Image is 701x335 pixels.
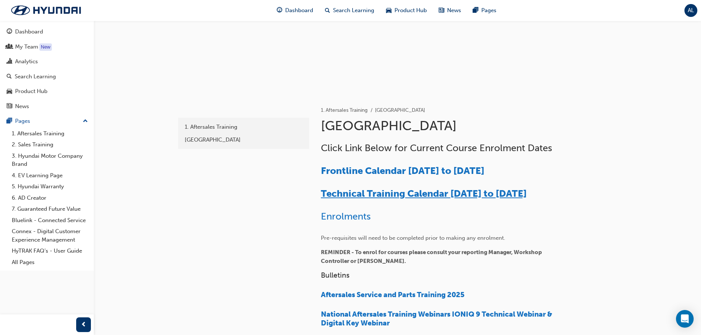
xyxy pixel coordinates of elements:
[3,70,91,83] a: Search Learning
[321,310,554,327] a: National Aftersales Training Webinars IONIQ 9 Technical Webinar & Digital Key Webinar
[7,74,12,80] span: search-icon
[321,188,527,199] a: Technical Training Calendar [DATE] to [DATE]
[7,103,12,110] span: news-icon
[15,28,43,36] div: Dashboard
[375,106,425,115] li: [GEOGRAPHIC_DATA]
[9,181,91,192] a: 5. Hyundai Warranty
[481,6,496,15] span: Pages
[15,87,47,96] div: Product Hub
[9,150,91,170] a: 3. Hyundai Motor Company Brand
[321,118,562,134] h1: [GEOGRAPHIC_DATA]
[9,203,91,215] a: 7. Guaranteed Future Value
[433,3,467,18] a: news-iconNews
[3,40,91,54] a: My Team
[4,3,88,18] img: Trak
[9,170,91,181] a: 4. EV Learning Page
[321,271,350,279] span: Bulletins
[185,136,302,144] div: [GEOGRAPHIC_DATA]
[9,226,91,245] a: Connex - Digital Customer Experience Management
[3,25,91,39] a: Dashboard
[15,117,30,125] div: Pages
[321,165,484,177] a: Frontline Calendar [DATE] to [DATE]
[271,3,319,18] a: guage-iconDashboard
[325,6,330,15] span: search-icon
[9,128,91,139] a: 1. Aftersales Training
[9,257,91,268] a: All Pages
[333,6,374,15] span: Search Learning
[9,192,91,204] a: 6. AD Creator
[3,55,91,68] a: Analytics
[185,123,302,131] div: 1. Aftersales Training
[181,133,306,146] a: [GEOGRAPHIC_DATA]
[81,320,86,329] span: prev-icon
[380,3,433,18] a: car-iconProduct Hub
[688,6,694,15] span: AL
[15,43,38,51] div: My Team
[3,114,91,128] button: Pages
[285,6,313,15] span: Dashboard
[473,6,478,15] span: pages-icon
[277,6,282,15] span: guage-icon
[3,24,91,114] button: DashboardMy TeamAnalyticsSearch LearningProduct HubNews
[394,6,427,15] span: Product Hub
[181,121,306,133] a: 1. Aftersales Training
[7,44,12,50] span: people-icon
[39,43,52,51] div: Tooltip anchor
[7,118,12,125] span: pages-icon
[321,142,552,154] span: Click Link Below for Current Course Enrolment Dates
[439,6,444,15] span: news-icon
[83,117,88,126] span: up-icon
[321,291,464,299] a: Aftersales Service and Parts Training 2025
[7,29,12,35] span: guage-icon
[319,3,380,18] a: search-iconSearch Learning
[3,85,91,98] a: Product Hub
[9,215,91,226] a: Bluelink - Connected Service
[447,6,461,15] span: News
[9,139,91,150] a: 2. Sales Training
[676,310,694,328] div: Open Intercom Messenger
[7,88,12,95] span: car-icon
[321,211,371,222] a: Enrolments
[7,58,12,65] span: chart-icon
[386,6,392,15] span: car-icon
[321,107,368,113] a: 1. Aftersales Training
[15,57,38,66] div: Analytics
[15,102,29,111] div: News
[321,249,543,264] span: REMINDER - To enrol for courses please consult your reporting Manager, Workshop Controller or [PE...
[9,245,91,257] a: HyTRAK FAQ's - User Guide
[321,235,505,241] span: Pre-requisites will need to be completed prior to making any enrolment.
[684,4,697,17] button: AL
[467,3,502,18] a: pages-iconPages
[15,72,56,81] div: Search Learning
[3,100,91,113] a: News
